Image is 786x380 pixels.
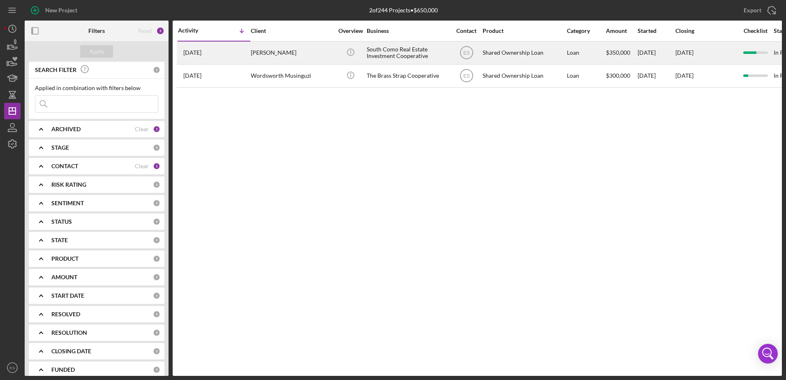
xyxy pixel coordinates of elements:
div: Wordsworth Musinguzi [251,65,333,87]
b: STAGE [51,144,69,151]
div: Loan [567,42,605,64]
div: South Como Real Estate Investment Cooperative [367,42,449,64]
div: Closing [675,28,737,34]
button: ES [4,359,21,376]
div: New Project [45,2,77,19]
div: Shared Ownership Loan [483,42,565,64]
div: 0 [153,218,160,225]
div: 0 [153,348,160,355]
time: [DATE] [675,72,694,79]
div: 0 [153,255,160,262]
div: Open Intercom Messenger [758,344,778,364]
b: STATUS [51,218,72,225]
div: Category [567,28,605,34]
b: AMOUNT [51,274,77,280]
div: 1 [153,162,160,170]
div: Shared Ownership Loan [483,65,565,87]
b: RISK RATING [51,181,86,188]
div: Checklist [738,28,773,34]
b: CLOSING DATE [51,348,91,355]
div: 0 [153,181,160,188]
time: 2025-08-11 20:01 [183,49,201,56]
div: 1 [153,125,160,133]
text: ES [10,366,15,370]
div: [DATE] [638,65,675,87]
div: Apply [89,45,104,58]
div: 2 [156,27,164,35]
div: Started [638,28,675,34]
div: The Brass Strap Cooperative [367,65,449,87]
div: 0 [153,66,160,74]
b: PRODUCT [51,255,79,262]
div: 2 of 244 Projects • $650,000 [369,7,438,14]
div: Overview [335,28,366,34]
text: ES [463,50,469,56]
time: 2025-03-27 18:22 [183,72,201,79]
div: 0 [153,292,160,299]
div: $350,000 [606,42,637,64]
b: START DATE [51,292,84,299]
b: SEARCH FILTER [35,67,76,73]
div: 0 [153,144,160,151]
div: Clear [135,126,149,132]
div: 0 [153,199,160,207]
div: $300,000 [606,65,637,87]
time: [DATE] [675,49,694,56]
div: 0 [153,310,160,318]
b: FUNDED [51,366,75,373]
div: Loan [567,65,605,87]
div: 0 [153,366,160,373]
button: Apply [80,45,113,58]
div: Reset [138,28,152,34]
div: Client [251,28,333,34]
b: STATE [51,237,68,243]
div: Contact [451,28,482,34]
div: Product [483,28,565,34]
button: Export [735,2,782,19]
b: SENTIMENT [51,200,84,206]
div: 0 [153,273,160,281]
div: [PERSON_NAME] [251,42,333,64]
div: Amount [606,28,637,34]
text: ES [463,73,469,79]
b: Filters [88,28,105,34]
div: 0 [153,329,160,336]
button: New Project [25,2,86,19]
b: RESOLVED [51,311,80,317]
div: Applied in combination with filters below [35,85,158,91]
div: 0 [153,236,160,244]
div: Activity [178,27,214,34]
div: Business [367,28,449,34]
div: [DATE] [638,42,675,64]
div: Export [744,2,761,19]
b: ARCHIVED [51,126,81,132]
div: Clear [135,163,149,169]
b: CONTACT [51,163,78,169]
b: RESOLUTION [51,329,87,336]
